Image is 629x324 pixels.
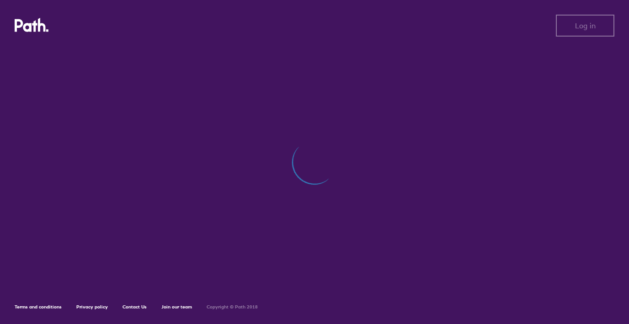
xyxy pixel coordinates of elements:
[575,21,596,30] span: Log in
[161,304,192,310] a: Join our team
[123,304,147,310] a: Contact Us
[556,15,614,37] button: Log in
[207,304,258,310] h6: Copyright © Path 2018
[15,304,62,310] a: Terms and conditions
[76,304,108,310] a: Privacy policy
